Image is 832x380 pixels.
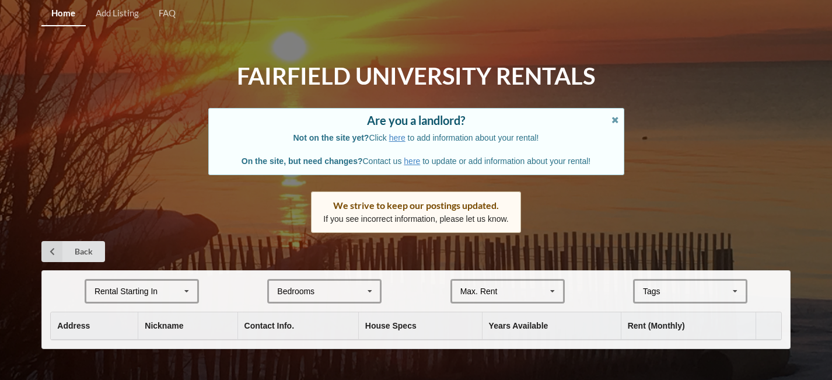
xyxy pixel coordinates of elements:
th: Rent (Monthly) [621,312,756,340]
th: Contact Info. [237,312,358,340]
a: here [404,156,420,166]
th: House Specs [358,312,482,340]
b: Not on the site yet? [293,133,369,142]
a: FAQ [149,1,186,26]
div: Tags [640,285,677,298]
div: Max. Rent [460,287,498,295]
th: Nickname [138,312,237,340]
span: Contact us to update or add information about your rental! [242,156,590,166]
div: We strive to keep our postings updated. [323,200,509,211]
th: Address [51,312,138,340]
a: Add Listing [86,1,149,26]
th: Years Available [482,312,621,340]
div: Are you a landlord? [221,114,612,126]
a: Home [41,1,85,26]
div: Bedrooms [277,287,314,295]
h1: Fairfield University Rentals [237,61,595,91]
a: Back [41,241,105,262]
b: On the site, but need changes? [242,156,363,166]
span: Click to add information about your rental! [293,133,539,142]
div: Rental Starting In [95,287,158,295]
p: If you see incorrect information, please let us know. [323,213,509,225]
a: here [389,133,405,142]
